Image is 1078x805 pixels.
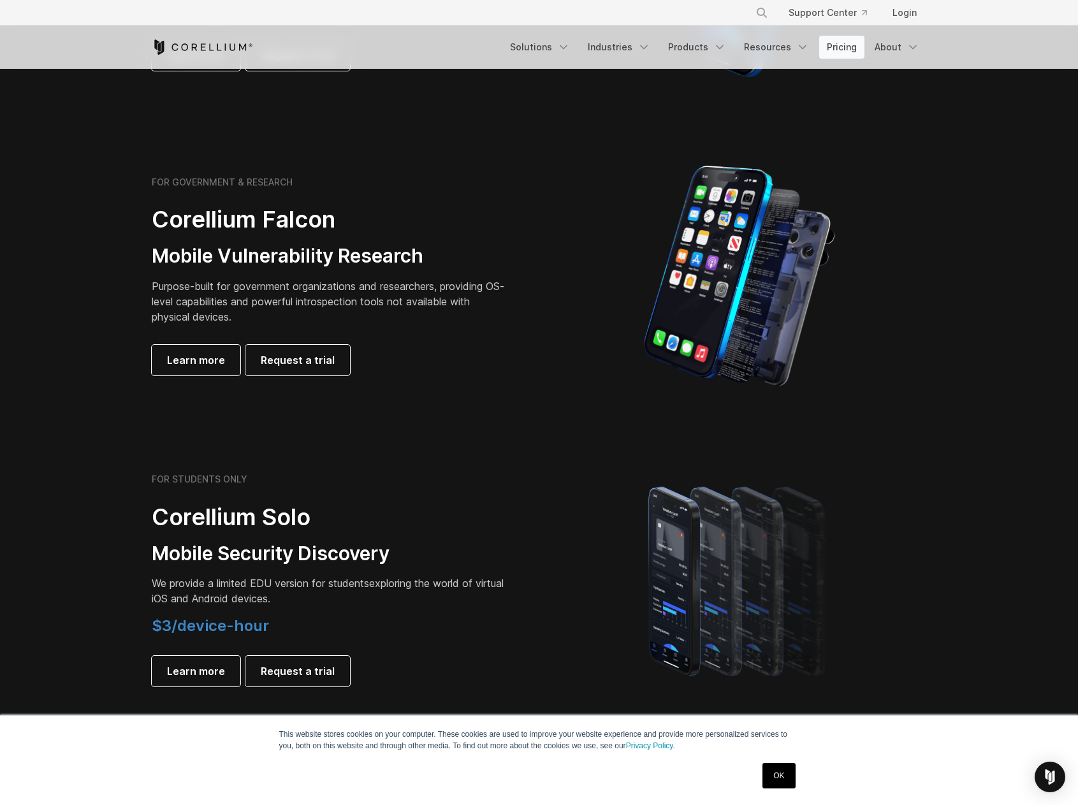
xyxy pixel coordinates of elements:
span: We provide a limited EDU version for students [152,577,369,590]
h2: Corellium Falcon [152,205,509,234]
a: OK [762,763,795,788]
button: Search [750,1,773,24]
span: Request a trial [261,352,335,368]
span: Learn more [167,352,225,368]
a: Learn more [152,345,240,375]
p: Purpose-built for government organizations and researchers, providing OS-level capabilities and p... [152,279,509,324]
a: Industries [580,36,658,59]
a: Privacy Policy. [626,741,675,750]
h3: Mobile Vulnerability Research [152,244,509,268]
a: Solutions [502,36,578,59]
a: Pricing [819,36,864,59]
h2: Corellium Solo [152,503,509,532]
a: Products [660,36,734,59]
p: exploring the world of virtual iOS and Android devices. [152,576,509,606]
span: Learn more [167,664,225,679]
img: iPhone model separated into the mechanics used to build the physical device. [643,164,835,388]
h3: Mobile Security Discovery [152,542,509,566]
h6: FOR STUDENTS ONLY [152,474,247,485]
div: Navigation Menu [502,36,927,59]
a: Learn more [152,656,240,686]
a: Login [882,1,927,24]
a: Corellium Home [152,40,253,55]
p: This website stores cookies on your computer. These cookies are used to improve your website expe... [279,729,799,751]
div: Open Intercom Messenger [1035,762,1065,792]
div: Navigation Menu [740,1,927,24]
span: Request a trial [261,664,335,679]
a: Support Center [778,1,877,24]
h6: FOR GOVERNMENT & RESEARCH [152,177,293,188]
a: About [867,36,927,59]
a: Request a trial [245,656,350,686]
a: Request a trial [245,345,350,375]
span: $3/device-hour [152,616,269,635]
a: Resources [736,36,817,59]
img: A lineup of four iPhone models becoming more gradient and blurred [623,468,856,692]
